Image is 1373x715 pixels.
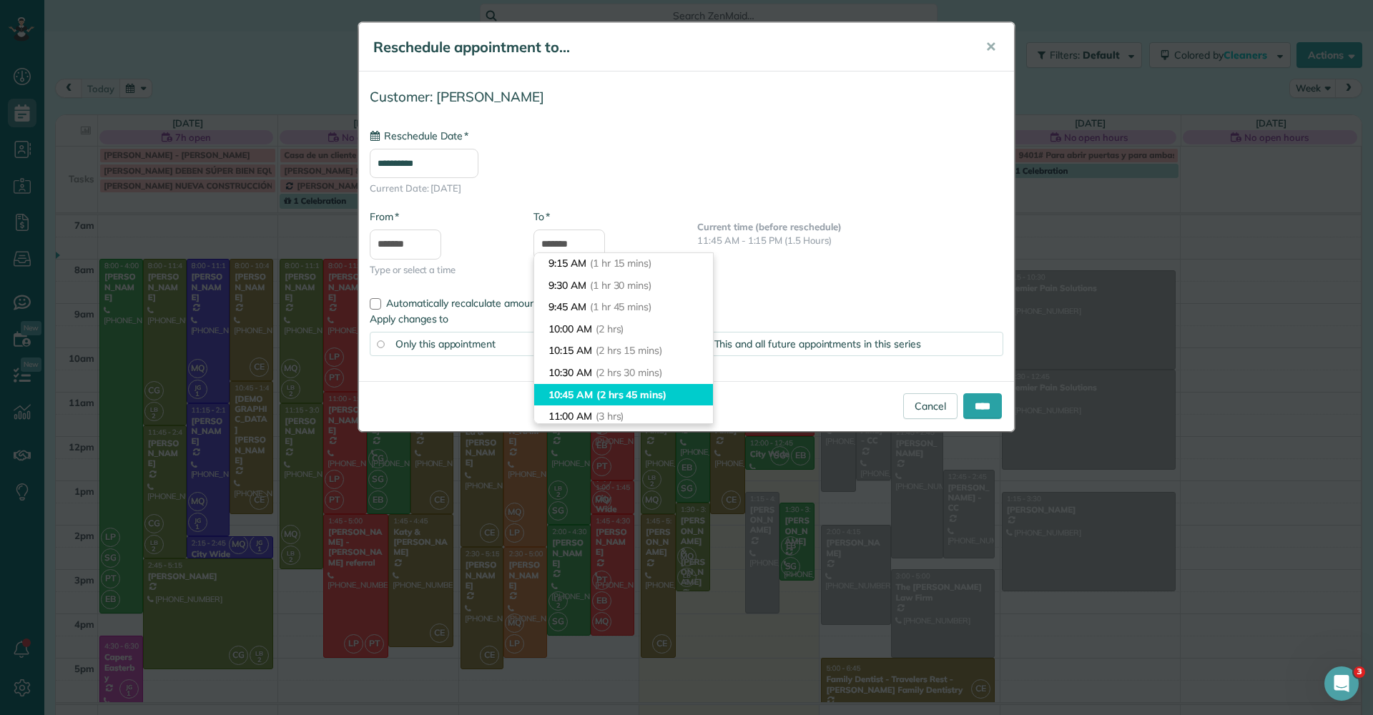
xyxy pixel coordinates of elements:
[534,275,713,297] li: 9:30 AM
[903,393,958,419] a: Cancel
[534,340,713,362] li: 10:15 AM
[1354,666,1365,678] span: 3
[590,279,651,292] span: (1 hr 30 mins)
[1324,666,1359,701] iframe: Intercom live chat
[590,300,651,313] span: (1 hr 45 mins)
[370,182,1003,195] span: Current Date: [DATE]
[534,405,713,428] li: 11:00 AM
[697,234,1003,247] p: 11:45 AM - 1:15 PM (1.5 Hours)
[534,296,713,318] li: 9:45 AM
[373,37,965,57] h5: Reschedule appointment to...
[370,312,1003,326] label: Apply changes to
[596,366,662,379] span: (2 hrs 30 mins)
[596,410,624,423] span: (3 hrs)
[590,257,651,270] span: (1 hr 15 mins)
[370,129,468,143] label: Reschedule Date
[370,263,512,277] span: Type or select a time
[596,322,624,335] span: (2 hrs)
[985,39,996,55] span: ✕
[714,337,921,350] span: This and all future appointments in this series
[395,337,496,350] span: Only this appointment
[534,362,713,384] li: 10:30 AM
[534,318,713,340] li: 10:00 AM
[370,89,1003,104] h4: Customer: [PERSON_NAME]
[533,209,550,224] label: To
[377,340,384,347] input: Only this appointment
[534,252,713,275] li: 9:15 AM
[370,209,399,224] label: From
[534,384,713,406] li: 10:45 AM
[386,297,668,310] span: Automatically recalculate amount owed for this appointment?
[596,344,662,357] span: (2 hrs 15 mins)
[697,221,842,232] b: Current time (before reschedule)
[596,388,666,401] span: (2 hrs 45 mins)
